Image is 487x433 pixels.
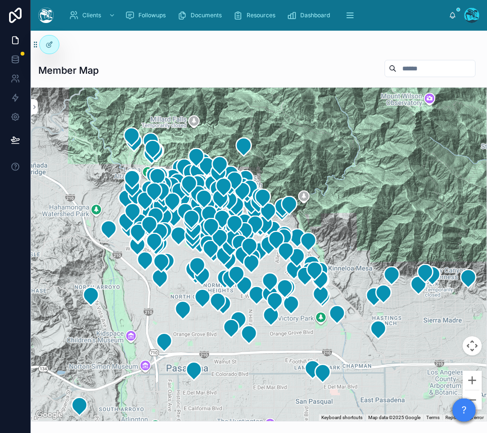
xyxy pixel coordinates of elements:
[247,11,275,19] span: Resources
[445,415,484,420] a: Report a map error
[34,409,65,421] img: Google
[368,415,420,420] span: Map data ©2025 Google
[61,5,449,26] div: scrollable content
[34,409,65,421] a: Open this area in Google Maps (opens a new window)
[230,7,282,24] a: Resources
[300,11,330,19] span: Dashboard
[122,7,172,24] a: Followups
[426,415,440,420] a: Terms (opens in new tab)
[463,336,482,355] button: Map camera controls
[38,64,99,77] h1: Member Map
[321,414,362,421] button: Keyboard shortcuts
[284,7,337,24] a: Dashboard
[38,8,54,23] img: App logo
[463,390,482,410] button: Zoom out
[191,11,222,19] span: Documents
[82,11,101,19] span: Clients
[138,11,166,19] span: Followups
[453,399,476,422] button: ?
[174,7,228,24] a: Documents
[66,7,120,24] a: Clients
[463,371,482,390] button: Zoom in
